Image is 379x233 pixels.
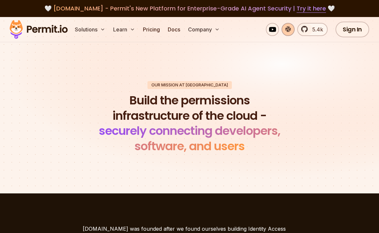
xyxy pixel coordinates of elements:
[185,23,222,36] button: Company
[165,23,183,36] a: Docs
[140,23,163,36] a: Pricing
[72,23,108,36] button: Solutions
[297,23,328,36] a: 5.4k
[308,26,323,33] span: 5.4k
[147,81,232,89] div: Our mission at [GEOGRAPHIC_DATA]
[16,4,363,13] div: 🤍 🤍
[336,22,369,37] a: Sign In
[90,93,289,154] h1: Build the permissions infrastructure of the cloud -
[7,18,71,41] img: Permit logo
[111,23,138,36] button: Learn
[53,4,326,12] span: [DOMAIN_NAME] - Permit's New Platform for Enterprise-Grade AI Agent Security |
[99,122,280,154] span: securely connecting developers, software, and users
[297,4,326,13] a: Try it here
